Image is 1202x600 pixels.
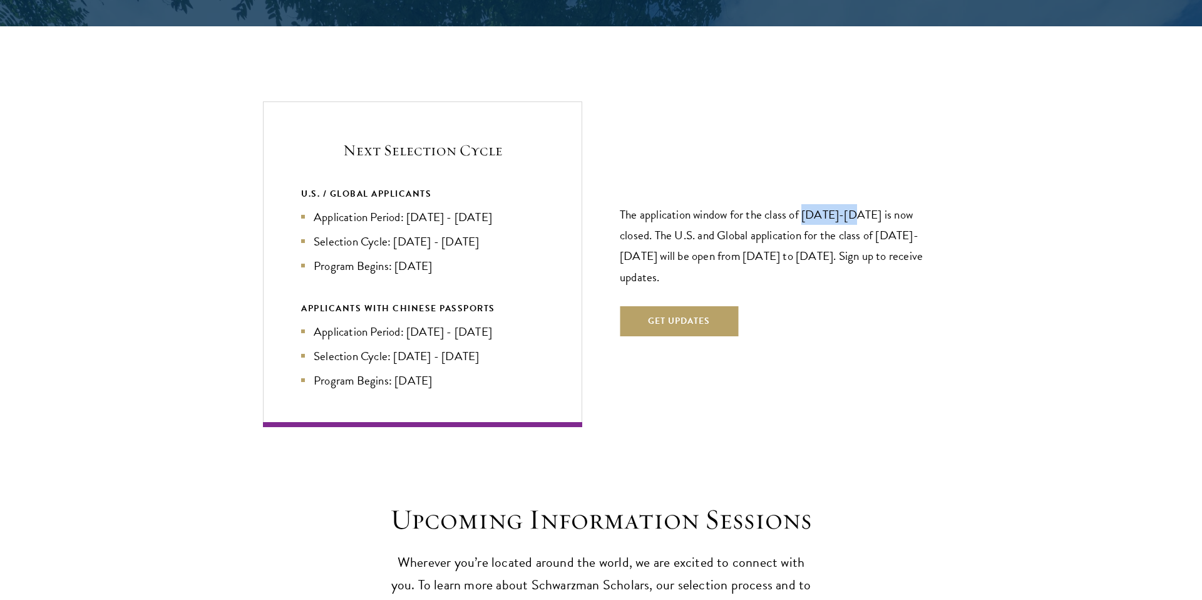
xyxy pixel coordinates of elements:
li: Program Begins: [DATE] [301,257,544,275]
p: The application window for the class of [DATE]-[DATE] is now closed. The U.S. and Global applicat... [620,204,939,287]
button: Get Updates [620,306,738,336]
li: Selection Cycle: [DATE] - [DATE] [301,347,544,365]
li: Selection Cycle: [DATE] - [DATE] [301,232,544,251]
li: Program Begins: [DATE] [301,371,544,390]
div: U.S. / GLOBAL APPLICANTS [301,186,544,202]
h2: Upcoming Information Sessions [385,502,817,537]
li: Application Period: [DATE] - [DATE] [301,323,544,341]
div: APPLICANTS WITH CHINESE PASSPORTS [301,301,544,316]
li: Application Period: [DATE] - [DATE] [301,208,544,226]
h5: Next Selection Cycle [301,140,544,161]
